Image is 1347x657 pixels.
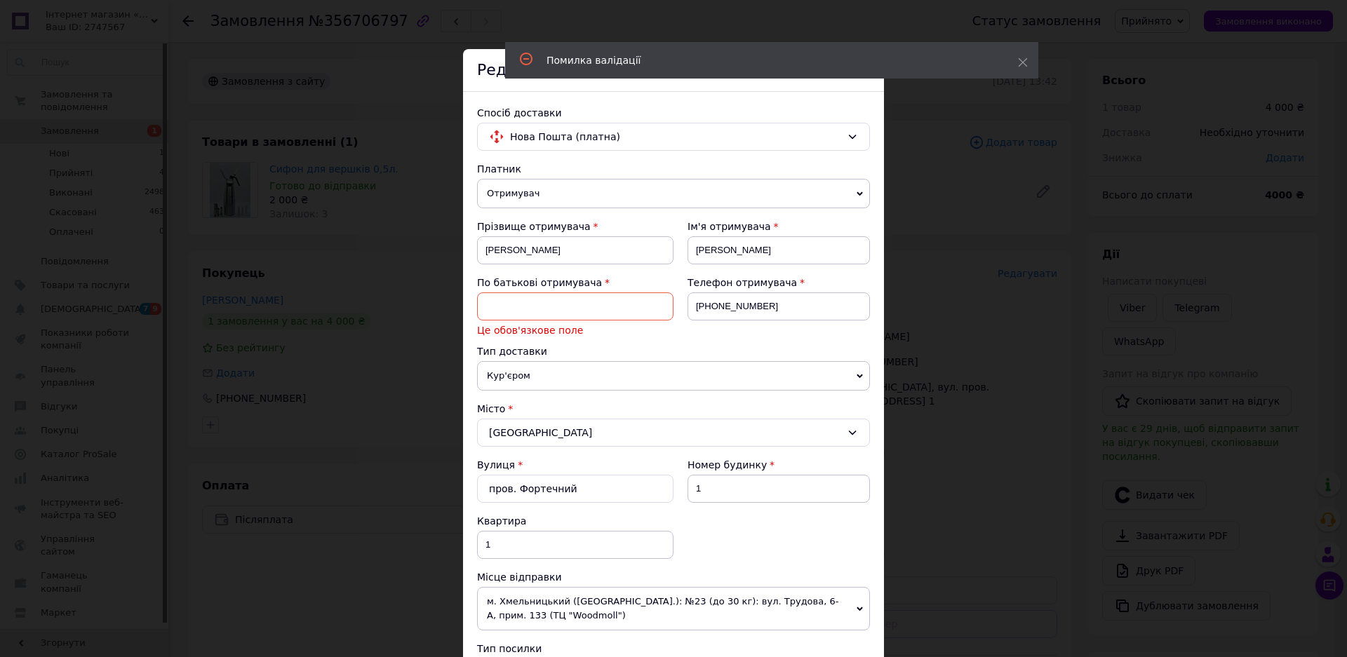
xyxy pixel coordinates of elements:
label: Вулиця [477,459,515,470]
span: Це обов'язкове поле [477,323,673,337]
div: Місто [477,402,870,416]
div: Помилка валідації [547,53,983,67]
div: [GEOGRAPHIC_DATA] [477,419,870,447]
span: Квартира [477,515,526,527]
span: Нова Пошта (платна) [510,129,841,144]
span: Платник [477,163,521,175]
input: +380 [688,292,870,320]
span: Місце відправки [477,571,562,583]
div: Редагування доставки [463,49,884,92]
span: Ім'я отримувача [688,221,771,232]
span: Кур'єром [477,361,870,391]
div: Спосіб доставки [477,106,870,120]
span: Прізвище отримувача [477,221,591,232]
span: По батькові отримувача [477,277,602,288]
span: м. Хмельницький ([GEOGRAPHIC_DATA].): №23 (до 30 кг): вул. Трудова, 6-А, прим. 133 (ТЦ "Woodmoll") [477,587,870,630]
span: Номер будинку [688,459,767,470]
span: Тип доставки [477,346,547,357]
span: Телефон отримувача [688,277,797,288]
span: Отримувач [477,179,870,208]
span: Тип посилки [477,643,542,654]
